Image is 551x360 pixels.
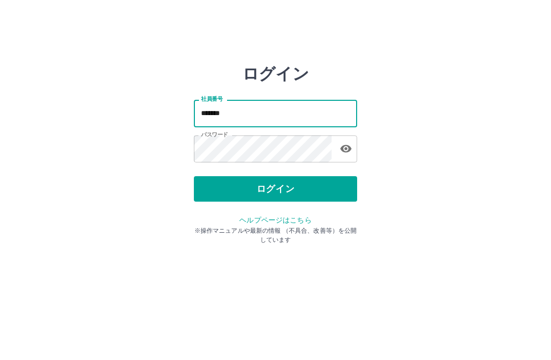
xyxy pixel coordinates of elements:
[194,226,357,244] p: ※操作マニュアルや最新の情報 （不具合、改善等）を公開しています
[201,95,222,103] label: 社員番号
[239,216,311,224] a: ヘルプページはこちら
[242,64,309,84] h2: ログイン
[194,176,357,202] button: ログイン
[201,131,228,139] label: パスワード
